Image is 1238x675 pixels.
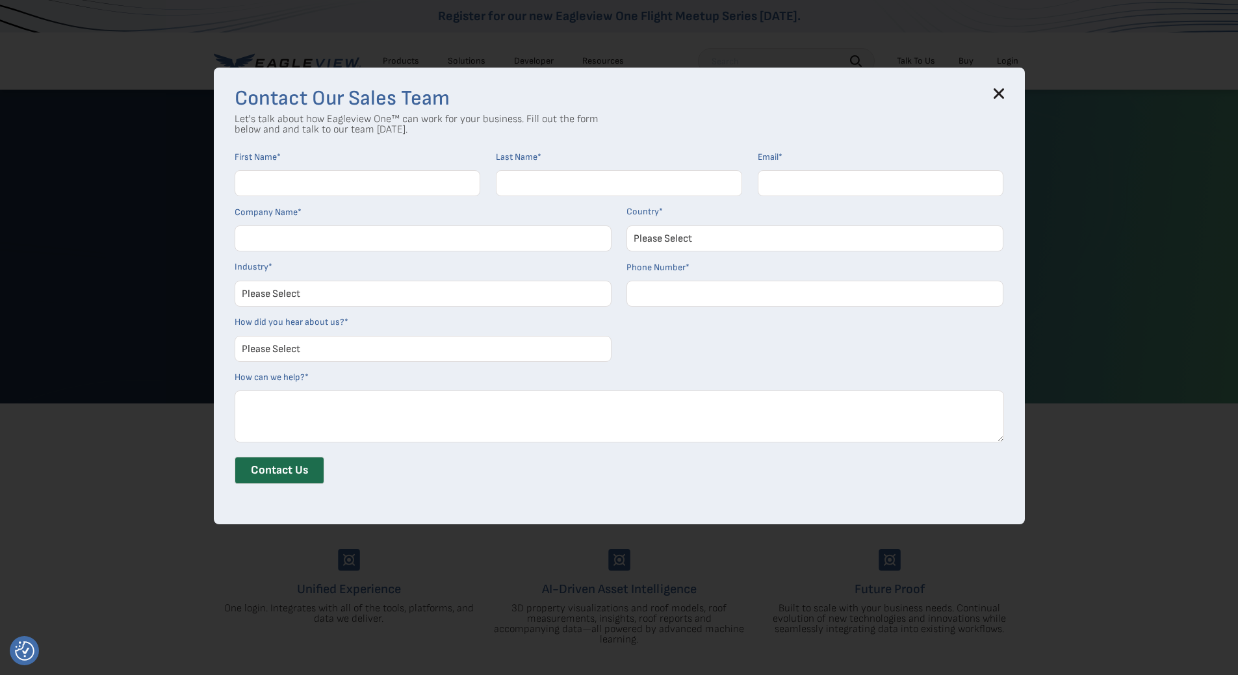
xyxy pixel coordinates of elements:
[235,372,305,383] span: How can we help?
[496,151,537,162] span: Last Name
[626,206,659,217] span: Country
[626,262,686,273] span: Phone Number
[15,641,34,661] button: Consent Preferences
[235,457,324,484] input: Contact Us
[15,641,34,661] img: Revisit consent button
[758,151,779,162] span: Email
[235,207,298,218] span: Company Name
[235,316,344,327] span: How did you hear about us?
[235,114,599,135] p: Let's talk about how Eagleview One™ can work for your business. Fill out the form below and and t...
[235,261,268,272] span: Industry
[235,88,1004,109] h3: Contact Our Sales Team
[235,151,277,162] span: First Name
